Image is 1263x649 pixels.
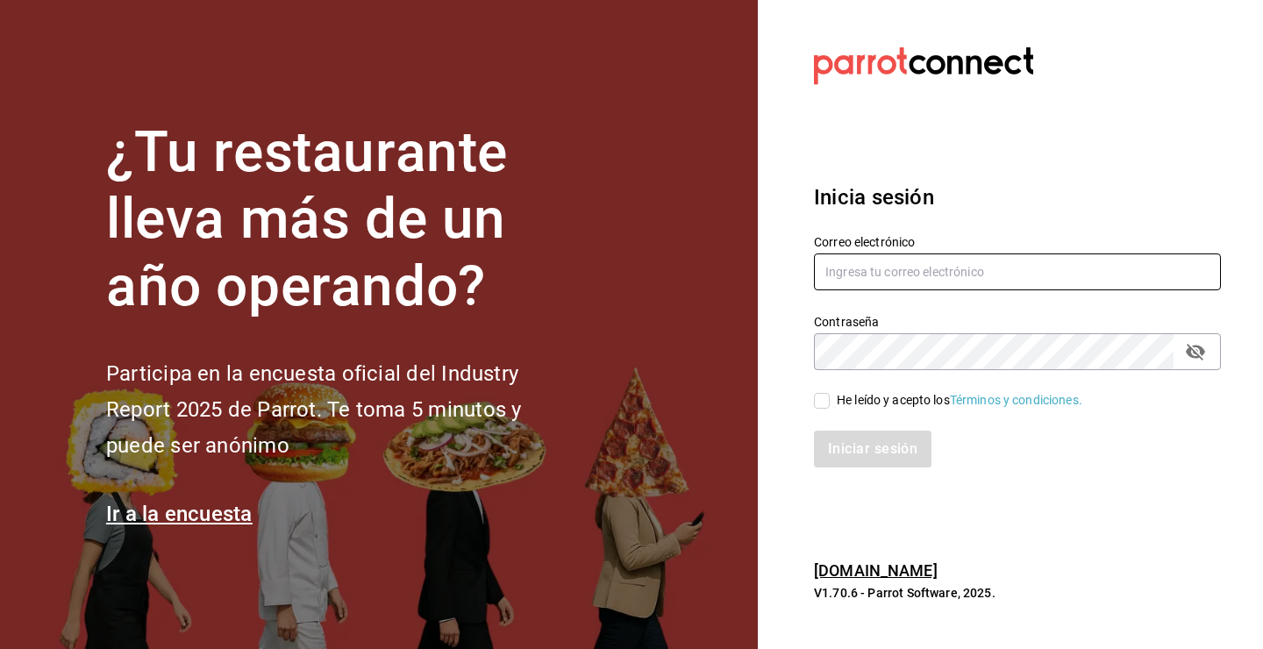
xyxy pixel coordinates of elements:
[106,119,580,321] h1: ¿Tu restaurante lleva más de un año operando?
[1181,337,1210,367] button: passwordField
[950,393,1082,407] a: Términos y condiciones.
[106,502,253,526] a: Ir a la encuesta
[814,561,938,580] a: [DOMAIN_NAME]
[106,356,580,463] h2: Participa en la encuesta oficial del Industry Report 2025 de Parrot. Te toma 5 minutos y puede se...
[814,253,1221,290] input: Ingresa tu correo electrónico
[814,584,1221,602] p: V1.70.6 - Parrot Software, 2025.
[837,391,1082,410] div: He leído y acepto los
[814,182,1221,213] h3: Inicia sesión
[814,315,1221,327] label: Contraseña
[814,235,1221,247] label: Correo electrónico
